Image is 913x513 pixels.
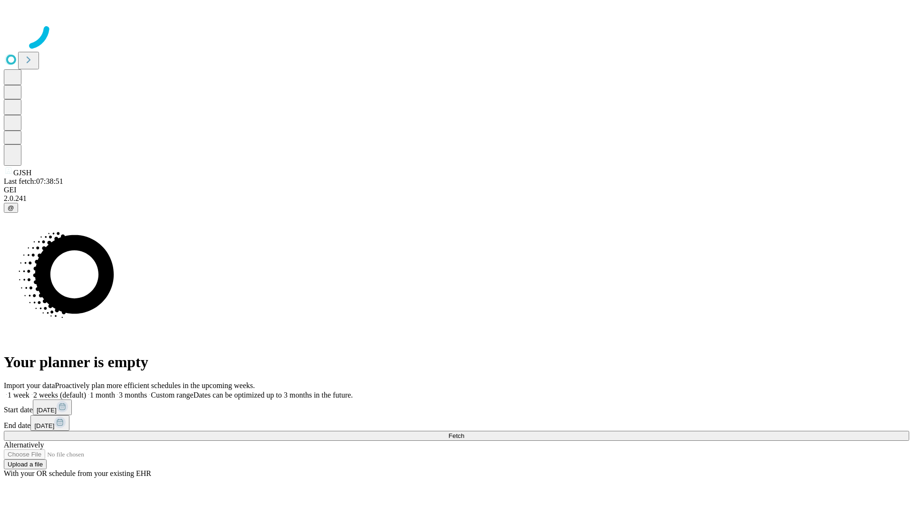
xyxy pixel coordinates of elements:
[13,169,31,177] span: GJSH
[34,422,54,429] span: [DATE]
[37,407,57,414] span: [DATE]
[4,469,151,477] span: With your OR schedule from your existing EHR
[4,415,909,431] div: End date
[33,399,72,415] button: [DATE]
[151,391,193,399] span: Custom range
[4,399,909,415] div: Start date
[8,391,29,399] span: 1 week
[4,194,909,203] div: 2.0.241
[119,391,147,399] span: 3 months
[4,381,55,389] span: Import your data
[4,177,63,185] span: Last fetch: 07:38:51
[90,391,115,399] span: 1 month
[33,391,86,399] span: 2 weeks (default)
[448,432,464,439] span: Fetch
[4,441,44,449] span: Alternatively
[30,415,69,431] button: [DATE]
[4,431,909,441] button: Fetch
[4,353,909,371] h1: Your planner is empty
[4,459,47,469] button: Upload a file
[55,381,255,389] span: Proactively plan more efficient schedules in the upcoming weeks.
[4,186,909,194] div: GEI
[8,204,14,211] span: @
[194,391,353,399] span: Dates can be optimized up to 3 months in the future.
[4,203,18,213] button: @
